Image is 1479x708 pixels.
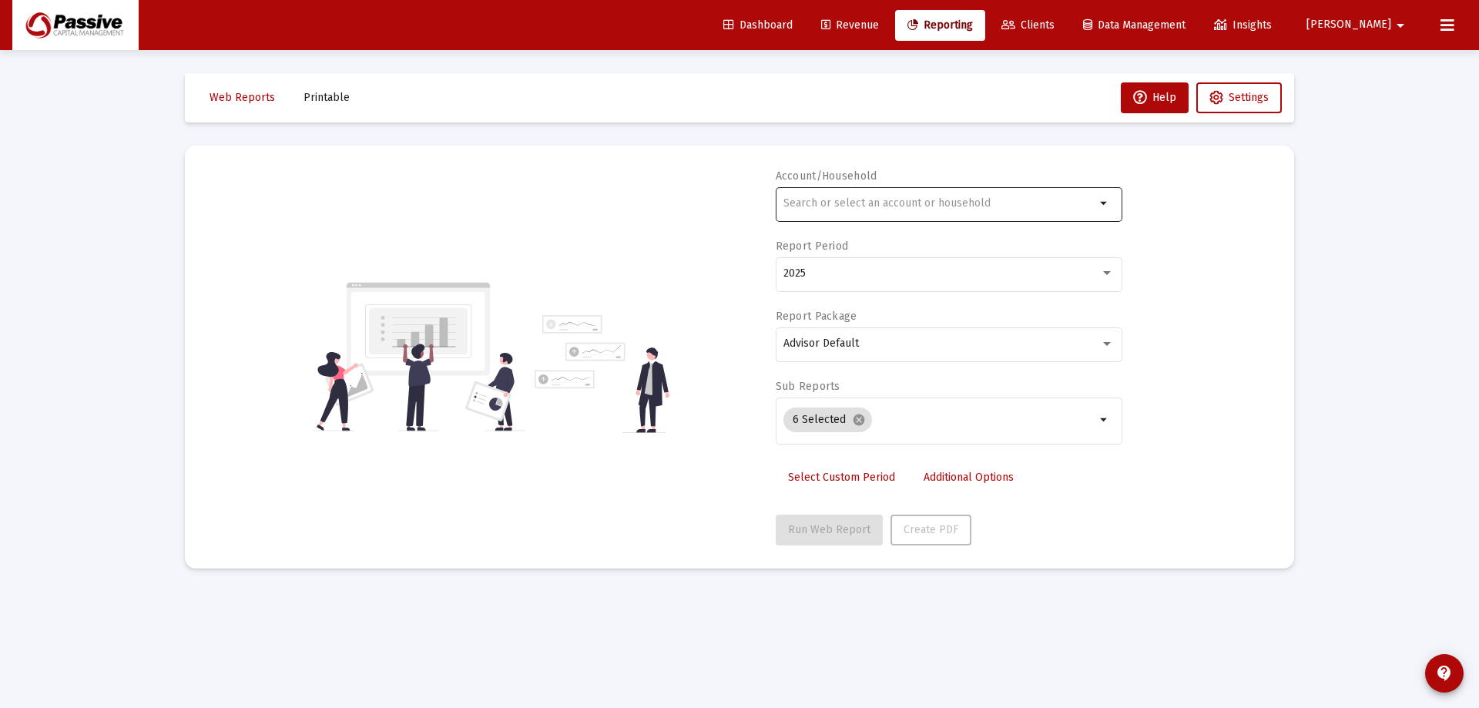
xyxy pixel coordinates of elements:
button: Web Reports [197,82,287,113]
button: Create PDF [890,515,971,545]
span: Advisor Default [783,337,859,350]
label: Report Package [776,310,857,323]
button: Printable [291,82,362,113]
span: Reporting [907,18,973,32]
span: 2025 [783,267,806,280]
span: Select Custom Period [788,471,895,484]
span: Clients [1001,18,1055,32]
mat-chip-list: Selection [783,404,1095,435]
a: Data Management [1071,10,1198,41]
a: Reporting [895,10,985,41]
span: Dashboard [723,18,793,32]
mat-icon: arrow_drop_down [1095,411,1114,429]
label: Account/Household [776,169,877,183]
label: Report Period [776,240,849,253]
span: Insights [1214,18,1272,32]
button: Run Web Report [776,515,883,545]
span: Revenue [821,18,879,32]
button: [PERSON_NAME] [1288,9,1428,40]
span: Data Management [1083,18,1186,32]
a: Revenue [809,10,891,41]
mat-icon: cancel [852,413,866,427]
img: Dashboard [24,10,127,41]
img: reporting-alt [535,315,669,433]
label: Sub Reports [776,380,840,393]
mat-chip: 6 Selected [783,408,872,432]
span: Help [1133,91,1176,104]
span: Printable [304,91,350,104]
a: Dashboard [711,10,805,41]
span: Web Reports [210,91,275,104]
input: Search or select an account or household [783,197,1095,210]
img: reporting [314,280,525,433]
mat-icon: arrow_drop_down [1095,194,1114,213]
mat-icon: arrow_drop_down [1391,10,1410,41]
button: Settings [1196,82,1282,113]
span: Create PDF [904,523,958,536]
span: [PERSON_NAME] [1306,18,1391,32]
a: Clients [989,10,1067,41]
span: Run Web Report [788,523,870,536]
button: Help [1121,82,1189,113]
a: Insights [1202,10,1284,41]
mat-icon: contact_support [1435,664,1454,683]
span: Settings [1229,91,1269,104]
span: Additional Options [924,471,1014,484]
